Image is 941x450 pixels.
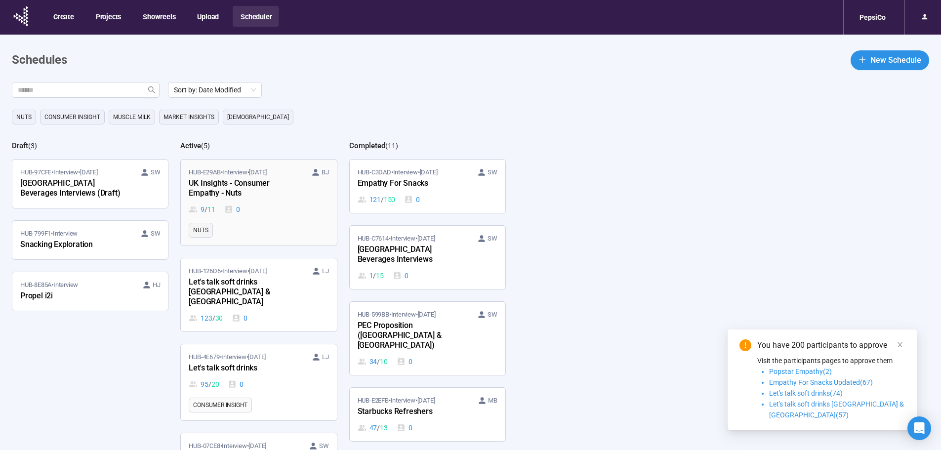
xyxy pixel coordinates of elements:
[907,416,931,440] div: Open Intercom Messenger
[144,82,160,98] button: search
[205,204,207,215] span: /
[350,160,505,213] a: HUB-C3DAD•Interview•[DATE] SWEmpathy For Snacks121 / 1500
[420,168,438,176] time: [DATE]
[418,311,436,318] time: [DATE]
[20,239,129,251] div: Snacking Exploration
[189,313,223,324] div: 123
[164,112,214,122] span: market insights
[153,280,161,290] span: HJ
[358,194,396,205] div: 121
[88,6,128,27] button: Projects
[488,167,497,177] span: SW
[488,234,497,244] span: SW
[12,160,168,208] a: HUB-97CFE•Interview•[DATE] SW[GEOGRAPHIC_DATA] Beverages Interviews (Draft)
[358,167,438,177] span: HUB-C3DAD • Interview •
[189,6,226,27] button: Upload
[358,356,388,367] div: 34
[233,6,279,27] button: Scheduler
[181,344,336,420] a: HUB-4E679•Interview•[DATE] LJLet's talk soft drinks95 / 200consumer insight
[397,356,412,367] div: 0
[769,368,832,375] span: Popstar Empathy(2)
[384,194,395,205] span: 150
[211,379,219,390] span: 20
[189,167,267,177] span: HUB-E29AB • Interview •
[350,226,505,289] a: HUB-C7614•Interview•[DATE] SW[GEOGRAPHIC_DATA] Beverages Interviews1 / 150
[193,225,208,235] span: Nuts
[350,302,505,375] a: HUB-599BB•Interview•[DATE] SWPEC Proposition ([GEOGRAPHIC_DATA] & [GEOGRAPHIC_DATA])34 / 100
[180,141,201,150] h2: Active
[248,353,266,361] time: [DATE]
[228,379,244,390] div: 0
[20,229,78,239] span: HUB-799F1 • Interview
[897,341,903,348] span: close
[151,167,161,177] span: SW
[358,406,466,418] div: Starbucks Refreshers
[393,270,409,281] div: 0
[854,8,892,27] div: PepsiCo
[28,142,37,150] span: ( 3 )
[358,422,388,433] div: 47
[12,51,67,70] h1: Schedules
[769,389,843,397] span: Let's talk soft drinks(74)
[20,290,129,303] div: Propel i2i
[358,234,435,244] span: HUB-C7614 • Interview •
[870,54,921,66] span: New Schedule
[20,167,98,177] span: HUB-97CFE • Interview •
[385,142,398,150] span: ( 11 )
[757,339,905,351] div: You have 200 participants to approve
[358,396,435,406] span: HUB-E2EFB • Interview •
[358,270,384,281] div: 1
[322,352,329,362] span: LJ
[769,378,873,386] span: Empathy For Snacks Updated(67)
[215,313,223,324] span: 30
[739,339,751,351] span: exclamation-circle
[189,177,297,200] div: UK Insights - Consumer Empathy - Nuts
[12,272,168,311] a: HUB-8E85A•Interview HJPropel i2i
[135,6,182,27] button: Showreels
[201,142,210,150] span: ( 5 )
[380,356,388,367] span: 10
[769,400,904,419] span: Let's talk soft drinks [GEOGRAPHIC_DATA] & [GEOGRAPHIC_DATA](57)
[227,112,289,122] span: [DEMOGRAPHIC_DATA]
[488,310,497,320] span: SW
[189,352,266,362] span: HUB-4E679 • Interview •
[189,362,297,375] div: Let's talk soft drinks
[404,194,420,205] div: 0
[373,270,376,281] span: /
[151,229,161,239] span: SW
[212,313,215,324] span: /
[12,221,168,259] a: HUB-799F1•Interview SWSnacking Exploration
[174,82,256,97] span: Sort by: Date Modified
[193,400,247,410] span: consumer insight
[232,313,247,324] div: 0
[377,422,380,433] span: /
[417,397,435,404] time: [DATE]
[20,280,78,290] span: HUB-8E85A • Interview
[80,168,98,176] time: [DATE]
[189,204,215,215] div: 9
[350,388,505,441] a: HUB-E2EFB•Interview•[DATE] MBStarbucks Refreshers47 / 130
[207,204,215,215] span: 11
[757,355,905,366] p: Visit the participants pages to approve them
[189,266,267,276] span: HUB-126D6 • Interview •
[417,235,435,242] time: [DATE]
[249,168,267,176] time: [DATE]
[20,177,129,200] div: [GEOGRAPHIC_DATA] Beverages Interviews (Draft)
[851,50,929,70] button: plusNew Schedule
[181,160,336,245] a: HUB-E29AB•Interview•[DATE] BJUK Insights - Consumer Empathy - Nuts9 / 110Nuts
[248,442,266,450] time: [DATE]
[148,86,156,94] span: search
[181,258,336,331] a: HUB-126D6•Interview•[DATE] LJLet's talk soft drinks [GEOGRAPHIC_DATA] & [GEOGRAPHIC_DATA]123 / 300
[322,266,329,276] span: LJ
[16,112,32,122] span: Nuts
[377,356,380,367] span: /
[208,379,211,390] span: /
[358,320,466,352] div: PEC Proposition ([GEOGRAPHIC_DATA] & [GEOGRAPHIC_DATA])
[224,204,240,215] div: 0
[44,112,100,122] span: consumer insight
[358,310,436,320] span: HUB-599BB • Interview •
[376,270,384,281] span: 15
[381,194,384,205] span: /
[397,422,412,433] div: 0
[488,396,497,406] span: MB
